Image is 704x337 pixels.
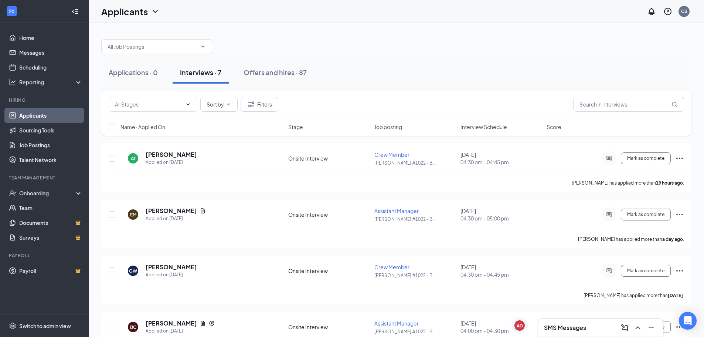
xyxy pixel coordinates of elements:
[584,292,684,299] p: [PERSON_NAME] has applied more than .
[572,180,684,186] p: [PERSON_NAME] has applied more than .
[146,151,197,159] h5: [PERSON_NAME]
[130,324,136,330] div: BC
[675,266,684,275] svg: Ellipses
[671,101,677,107] svg: MagnifyingGlass
[225,101,231,107] svg: ChevronDown
[374,216,456,222] p: [PERSON_NAME] #1022 - B ...
[288,123,303,131] span: Stage
[374,151,409,158] span: Crew Member
[19,263,82,278] a: PayrollCrown
[8,7,16,15] svg: WorkstreamLogo
[207,102,224,107] span: Sort by
[547,123,561,131] span: Score
[19,108,82,123] a: Applicants
[19,215,82,230] a: DocumentsCrown
[460,215,542,222] span: 04:30 pm - 05:00 pm
[662,236,683,242] b: a day ago
[460,271,542,278] span: 04:30 pm - 04:45 pm
[605,268,613,274] svg: ActiveChat
[146,271,197,279] div: Applied on [DATE]
[374,272,456,279] p: [PERSON_NAME] #1022 - B ...
[374,208,419,214] span: Assistant Manager
[9,322,16,330] svg: Settings
[619,322,630,334] button: ComposeMessage
[374,160,456,166] p: [PERSON_NAME] #1022 - B ...
[130,212,136,218] div: EM
[71,8,79,15] svg: Collapse
[374,264,409,270] span: Crew Member
[19,78,83,86] div: Reporting
[679,312,697,330] div: Open Intercom Messenger
[605,212,613,218] svg: ActiveChat
[460,327,542,334] span: 04:00 pm - 04:30 pm
[9,78,16,86] svg: Analysis
[663,7,672,16] svg: QuestionInfo
[460,263,542,278] div: [DATE]
[374,123,402,131] span: Job posting
[681,8,687,14] div: CS
[19,60,82,75] a: Scheduling
[151,7,160,16] svg: ChevronDown
[621,265,671,277] button: Mark as complete
[109,68,158,77] div: Applications · 0
[647,7,656,16] svg: Notifications
[131,155,136,162] div: AT
[288,267,370,274] div: Onsite Interview
[645,322,657,334] button: Minimize
[209,320,215,326] svg: Reapply
[573,97,684,112] input: Search in interviews
[19,200,82,215] a: Team
[288,211,370,218] div: Onsite Interview
[200,320,206,326] svg: Document
[544,324,586,332] h3: SMS Messages
[627,212,664,217] span: Mark as complete
[19,123,82,138] a: Sourcing Tools
[19,138,82,152] a: Job Postings
[374,328,456,335] p: [PERSON_NAME] #1022 - B ...
[200,208,206,214] svg: Document
[19,30,82,45] a: Home
[241,97,278,112] button: Filter Filters
[9,97,81,103] div: Hiring
[288,155,370,162] div: Onsite Interview
[374,320,419,327] span: Assistant Manager
[460,320,542,334] div: [DATE]
[108,43,197,51] input: All Job Postings
[120,123,165,131] span: Name · Applied On
[146,159,197,166] div: Applied on [DATE]
[621,152,671,164] button: Mark as complete
[675,323,684,331] svg: Ellipses
[578,236,684,242] p: [PERSON_NAME] has applied more than .
[9,189,16,197] svg: UserCheck
[247,100,256,109] svg: Filter
[19,189,76,197] div: Onboarding
[656,180,683,186] b: 19 hours ago
[668,293,683,298] b: [DATE]
[146,319,197,327] h5: [PERSON_NAME]
[146,215,206,222] div: Applied on [DATE]
[185,101,191,107] svg: ChevronDown
[633,323,642,332] svg: ChevronUp
[19,45,82,60] a: Messages
[9,252,81,259] div: Payroll
[146,327,215,335] div: Applied on [DATE]
[460,207,542,222] div: [DATE]
[19,230,82,245] a: SurveysCrown
[101,5,148,18] h1: Applicants
[460,158,542,166] span: 04:30 pm - 04:45 pm
[200,44,206,50] svg: ChevronDown
[675,154,684,163] svg: Ellipses
[180,68,221,77] div: Interviews · 7
[115,100,182,108] input: All Stages
[9,175,81,181] div: Team Management
[627,268,664,273] span: Mark as complete
[632,322,644,334] button: ChevronUp
[19,322,71,330] div: Switch to admin view
[627,156,664,161] span: Mark as complete
[200,97,238,112] button: Sort byChevronDown
[288,323,370,331] div: Onsite Interview
[517,323,523,329] div: AD
[129,268,137,274] div: GW
[621,209,671,220] button: Mark as complete
[460,151,542,166] div: [DATE]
